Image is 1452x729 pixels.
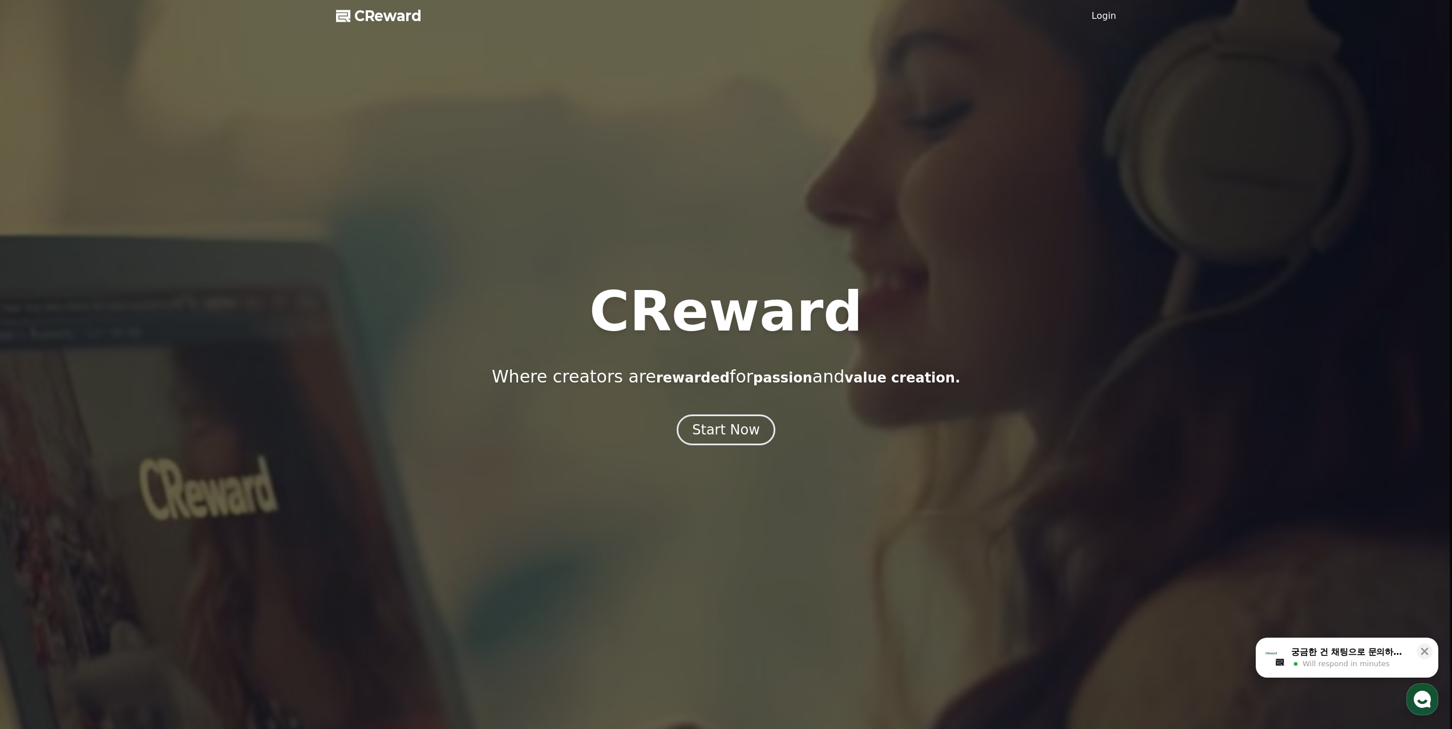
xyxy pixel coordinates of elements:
a: Messages [75,362,147,390]
span: Messages [95,380,128,389]
a: Login [1091,9,1116,23]
a: Start Now [677,426,775,437]
span: passion [753,370,812,386]
a: Home [3,362,75,390]
h1: CReward [589,284,863,339]
p: Where creators are for and [492,366,960,387]
div: Start Now [692,421,760,439]
button: Start Now [677,414,775,445]
span: CReward [354,7,422,25]
span: rewarded [656,370,730,386]
span: Home [29,379,49,388]
a: Settings [147,362,219,390]
a: CReward [336,7,422,25]
span: value creation. [844,370,960,386]
span: Settings [169,379,197,388]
